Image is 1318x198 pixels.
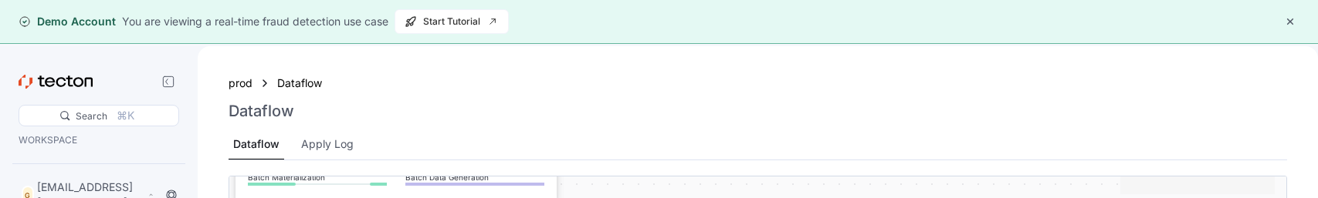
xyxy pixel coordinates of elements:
div: Dataflow [233,136,280,153]
div: ⌘K [117,107,134,124]
p: WORKSPACE [19,133,171,148]
a: prod [229,75,252,92]
p: Batch Materialization [248,173,387,182]
p: Batch Data Generation [405,173,544,182]
span: Start Tutorial [405,10,499,33]
a: Dataflow [277,75,331,92]
div: Apply Log [301,136,354,153]
button: Start Tutorial [395,9,509,34]
div: Search [76,109,107,123]
h3: Dataflow [229,102,294,120]
div: You are viewing a real-time fraud detection use case [122,13,388,30]
div: Search⌘K [19,105,179,126]
div: Demo Account [19,14,116,29]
